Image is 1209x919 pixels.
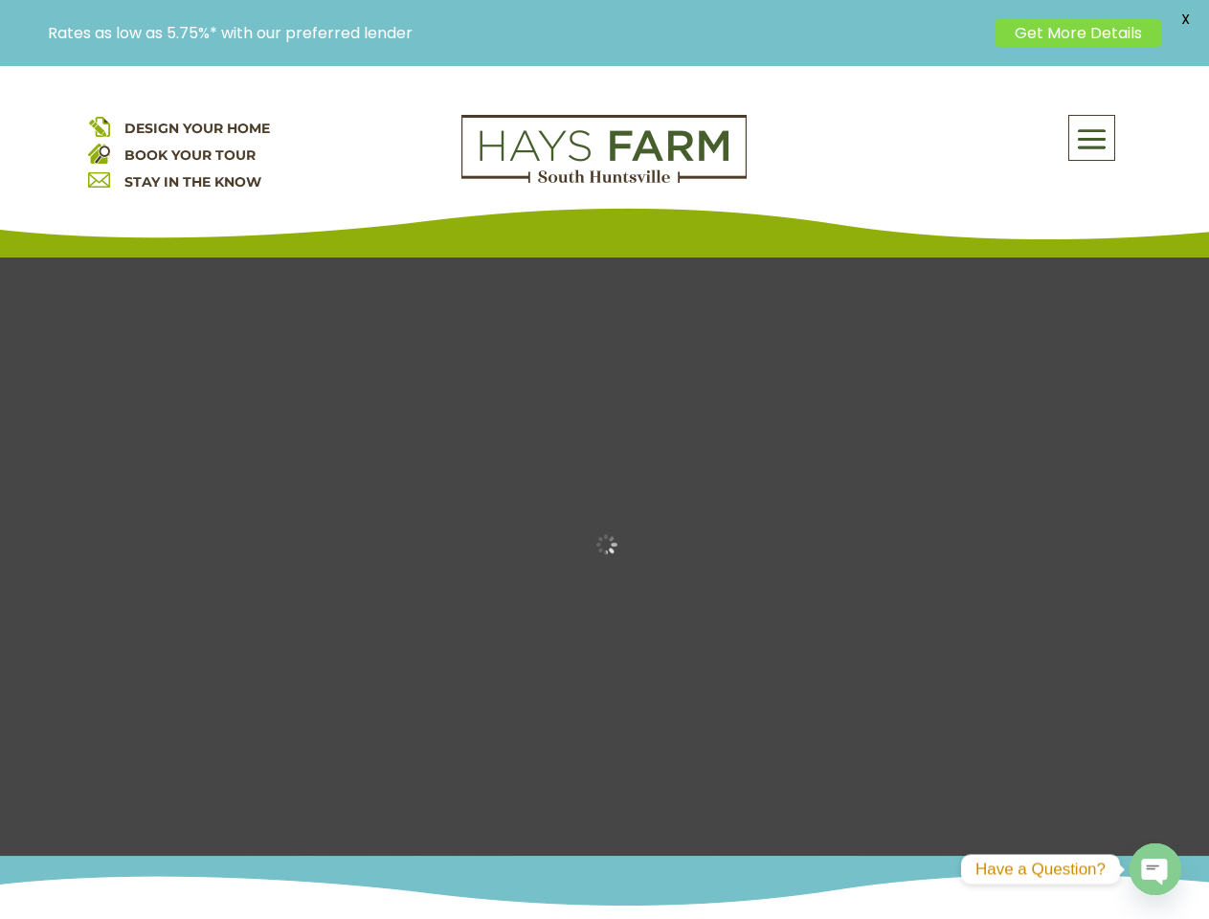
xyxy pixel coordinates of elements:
img: Logo [461,115,747,184]
img: design your home [88,115,110,137]
a: hays farm homes huntsville development [461,170,747,188]
a: DESIGN YOUR HOME [124,120,270,137]
p: Rates as low as 5.75%* with our preferred lender [48,24,986,42]
img: book your home tour [88,142,110,164]
span: X [1171,5,1199,34]
a: BOOK YOUR TOUR [124,146,256,164]
a: Get More Details [996,19,1161,47]
a: STAY IN THE KNOW [124,173,261,191]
